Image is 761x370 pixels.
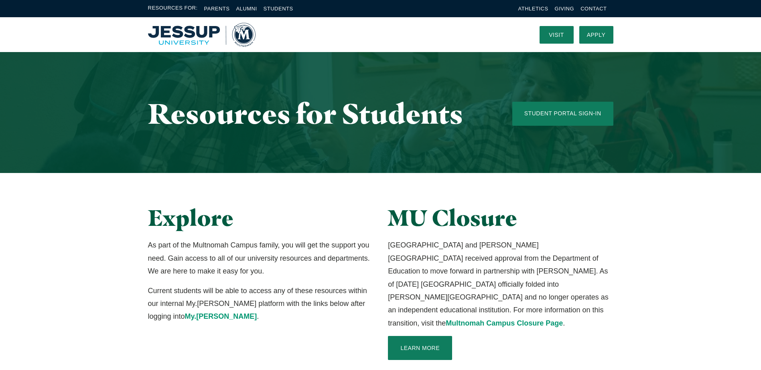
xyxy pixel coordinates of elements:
[148,205,373,231] h2: Explore
[148,23,256,47] a: Home
[388,239,613,330] p: [GEOGRAPHIC_DATA] and [PERSON_NAME][GEOGRAPHIC_DATA] received approval from the Department of Edu...
[580,6,607,12] a: Contact
[388,205,613,231] h2: MU Closure
[148,23,256,47] img: Multnomah University Logo
[204,6,230,12] a: Parents
[185,312,257,320] a: My.[PERSON_NAME]
[148,239,373,277] p: As part of the Multnomah Campus family, you will get the support you need. Gain access to all of ...
[236,6,257,12] a: Alumni
[148,98,480,129] h1: Resources for Students
[148,4,198,13] span: Resources For:
[148,284,373,323] p: Current students will be able to access any of these resources within our internal My.[PERSON_NAM...
[518,6,548,12] a: Athletics
[264,6,293,12] a: Students
[446,319,563,327] a: Multnomah Campus Closure Page
[512,102,613,126] a: Student Portal Sign-In
[540,26,574,44] a: Visit
[555,6,574,12] a: Giving
[388,336,452,360] a: Learn More
[579,26,613,44] a: Apply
